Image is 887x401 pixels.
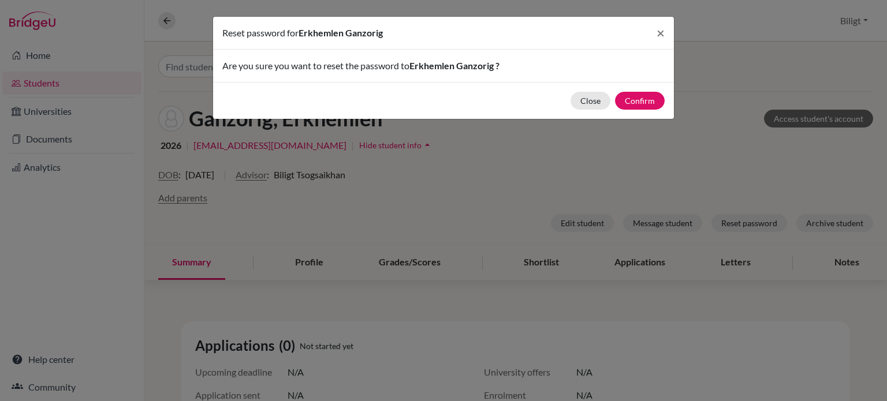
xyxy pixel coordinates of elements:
span: × [657,24,665,41]
button: Close [571,92,610,110]
button: Confirm [615,92,665,110]
span: Reset password for [222,27,299,38]
button: Close [647,17,674,49]
span: Erkhemlen Ganzorig ? [409,60,500,71]
p: Are you sure you want to reset the password to [222,59,665,73]
span: Erkhemlen Ganzorig [299,27,383,38]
